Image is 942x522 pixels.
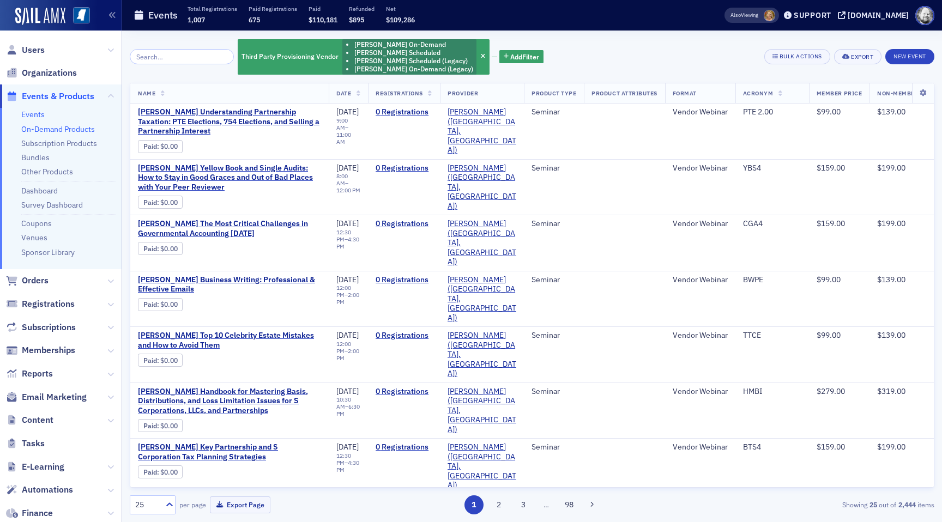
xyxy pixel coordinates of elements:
a: Survey Dashboard [21,200,83,210]
span: Surgent (Radnor, PA) [448,442,516,490]
li: [PERSON_NAME] On-Demand [354,40,473,48]
a: Organizations [6,67,77,79]
button: Export Page [210,496,270,513]
a: Memberships [6,344,75,356]
a: [PERSON_NAME] Top 10 Celebrity Estate Mistakes and How to Avoid Them [138,331,321,350]
time: 4:30 PM [336,459,359,474]
div: – [336,284,360,306]
div: Paid: 0 - $0 [138,298,183,311]
time: 12:30 PM [336,228,351,243]
a: Registrations [6,298,75,310]
a: [PERSON_NAME] Yellow Book and Single Audits: How to Stay in Good Graces and Out of Bad Places wit... [138,163,321,192]
button: Bulk Actions [764,49,830,64]
span: 1,007 [188,15,205,24]
a: Other Products [21,167,73,177]
a: 0 Registrations [376,107,432,117]
div: Vendor Webinar [673,107,728,117]
a: [PERSON_NAME] Business Writing: Professional & Effective Emails [138,275,321,294]
a: Coupons [21,218,52,228]
time: 2:00 PM [336,347,359,362]
a: Paid [143,422,157,430]
a: 0 Registrations [376,442,432,452]
div: – [336,452,360,474]
span: 675 [249,15,260,24]
span: Surgent (Radnor, PA) [448,219,516,267]
span: Non-Member Price [877,89,938,97]
div: Paid: 0 - $0 [138,196,183,209]
span: Surgent's The Most Critical Challenges in Governmental Accounting Today [138,219,321,238]
button: 1 [464,495,484,514]
a: Subscriptions [6,321,76,333]
time: 12:30 PM [336,452,351,466]
button: AddFilter [499,50,544,64]
span: $159.00 [817,163,845,173]
a: On-Demand Products [21,124,95,134]
span: Date [336,89,351,97]
a: Venues [21,233,47,242]
span: Surgent's Yellow Book and Single Audits: How to Stay in Good Graces and Out of Bad Places with Yo... [138,163,321,192]
span: Organizations [22,67,77,79]
span: Member Price [817,89,862,97]
span: Third Party Provisioning Vendor [241,52,339,60]
span: : [143,422,160,430]
a: Paid [143,356,157,365]
a: [PERSON_NAME] Key Partnership and S Corporation Tax Planning Strategies [138,442,321,462]
span: $0.00 [160,468,178,476]
div: Vendor Webinar [673,331,728,341]
span: Add Filter [510,52,539,62]
span: $139.00 [877,330,905,340]
span: Surgent's Top 10 Celebrity Estate Mistakes and How to Avoid Them [138,331,321,350]
span: … [539,500,554,509]
span: Registrations [22,298,75,310]
a: [PERSON_NAME] The Most Critical Challenges in Governmental Accounting [DATE] [138,219,321,238]
div: [DOMAIN_NAME] [848,10,909,20]
time: 8:00 AM [336,172,348,187]
img: SailAMX [15,8,65,25]
span: Product Type [532,89,576,97]
a: Paid [143,245,157,253]
span: Provider [448,89,478,97]
time: 9:00 AM [336,117,348,131]
span: Surgent (Radnor, PA) [448,275,516,323]
a: Email Marketing [6,391,87,403]
span: $279.00 [817,386,845,396]
div: Vendor Webinar [673,275,728,285]
span: Surgent's Business Writing: Professional & Effective Emails [138,275,321,294]
span: : [143,356,160,365]
a: [PERSON_NAME] ([GEOGRAPHIC_DATA], [GEOGRAPHIC_DATA]) [448,163,516,211]
time: 11:00 AM [336,131,351,145]
span: : [143,300,160,308]
span: Email Marketing [22,391,87,403]
div: Seminar [532,107,576,117]
span: Registrations [376,89,423,97]
a: Paid [143,300,157,308]
span: Surgent's Understanding Partnership Taxation: PTE Elections, 754 Elections, and Selling a Partner... [138,107,321,136]
div: Export [851,54,873,60]
span: Automations [22,484,73,496]
li: [PERSON_NAME] Scheduled (Legacy) [354,57,473,65]
div: TTCE [743,331,801,341]
strong: 25 [867,500,879,509]
div: 25 [135,499,159,511]
span: Surgent's Handbook for Mastering Basis, Distributions, and Loss Limitation Issues for S Corporati... [138,387,321,416]
div: Seminar [532,219,576,229]
div: Vendor Webinar [673,387,728,397]
a: 0 Registrations [376,275,432,285]
div: Paid: 0 - $0 [138,419,183,432]
span: Events & Products [22,90,94,102]
span: $0.00 [160,300,178,308]
a: Reports [6,368,53,380]
span: $99.00 [817,107,841,117]
div: YBS4 [743,163,801,173]
a: [PERSON_NAME] Understanding Partnership Taxation: PTE Elections, 754 Elections, and Selling a Par... [138,107,321,136]
time: 12:00 PM [336,340,351,355]
a: [PERSON_NAME] ([GEOGRAPHIC_DATA], [GEOGRAPHIC_DATA]) [448,275,516,323]
a: Bundles [21,153,50,162]
a: Content [6,414,53,426]
span: Tasks [22,438,45,450]
a: Tasks [6,438,45,450]
p: Total Registrations [188,5,237,13]
span: Format [673,89,697,97]
span: Name [138,89,155,97]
